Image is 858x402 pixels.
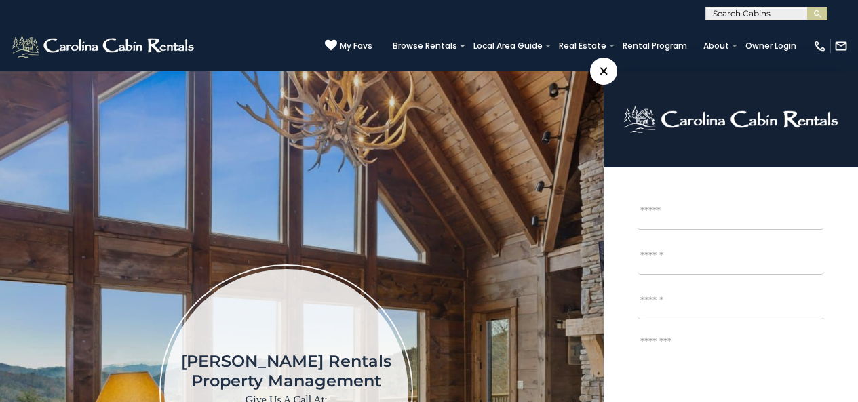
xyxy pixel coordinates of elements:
a: Owner Login [739,37,803,56]
span: × [590,58,617,85]
span: My Favs [340,40,372,52]
a: My Favs [325,39,372,53]
a: Browse Rentals [386,37,464,56]
img: logo [623,105,838,134]
a: About [697,37,736,56]
a: Real Estate [552,37,613,56]
img: mail-regular-white.png [834,39,848,53]
h1: [PERSON_NAME] Rentals Property Management [181,351,391,390]
img: White-1-2.png [10,33,198,60]
a: Rental Program [616,37,694,56]
img: phone-regular-white.png [813,39,827,53]
a: Local Area Guide [467,37,549,56]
